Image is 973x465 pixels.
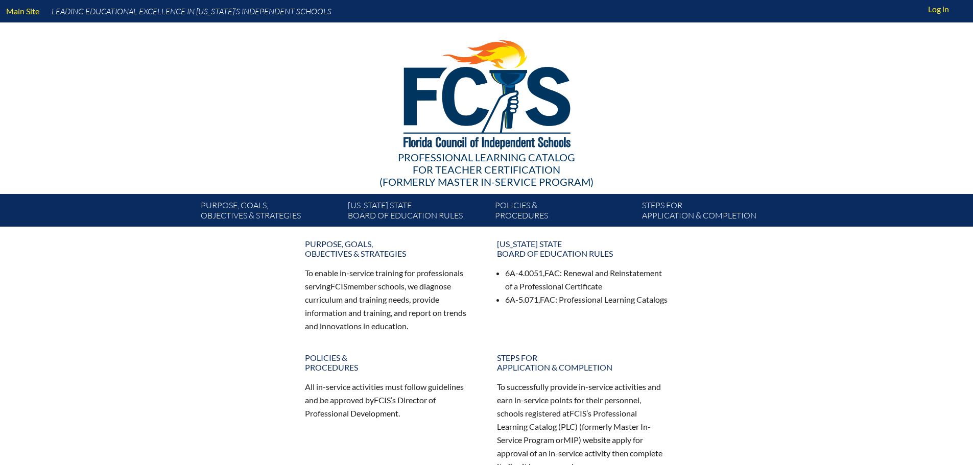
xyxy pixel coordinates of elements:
[299,235,483,262] a: Purpose, goals,objectives & strategies
[381,22,592,162] img: FCISlogo221.eps
[413,163,560,176] span: for Teacher Certification
[491,349,675,376] a: Steps forapplication & completion
[305,266,477,332] p: To enable in-service training for professionals serving member schools, we diagnose curriculum an...
[197,198,344,227] a: Purpose, goals,objectives & strategies
[540,295,555,304] span: FAC
[2,4,43,18] a: Main Site
[374,395,391,405] span: FCIS
[561,422,575,431] span: PLC
[491,198,638,227] a: Policies &Procedures
[505,266,669,293] li: 6A-4.0051, : Renewal and Reinstatement of a Professional Certificate
[928,3,949,15] span: Log in
[344,198,491,227] a: [US_STATE] StateBoard of Education rules
[544,268,560,278] span: FAC
[569,408,586,418] span: FCIS
[299,349,483,376] a: Policies &Procedures
[330,281,347,291] span: FCIS
[638,198,785,227] a: Steps forapplication & completion
[491,235,675,262] a: [US_STATE] StateBoard of Education rules
[193,151,781,188] div: Professional Learning Catalog (formerly Master In-service Program)
[563,435,579,445] span: MIP
[305,380,477,420] p: All in-service activities must follow guidelines and be approved by ’s Director of Professional D...
[505,293,669,306] li: 6A-5.071, : Professional Learning Catalogs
